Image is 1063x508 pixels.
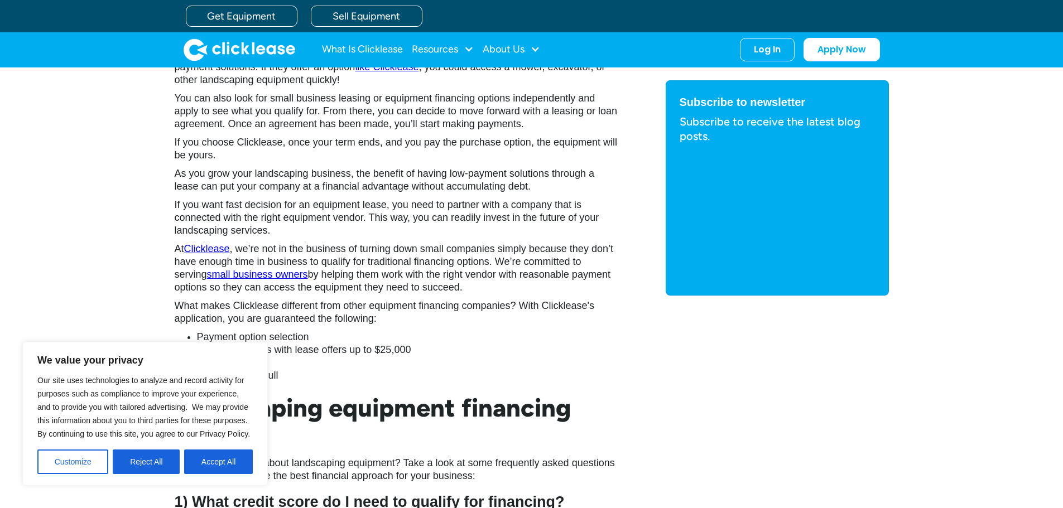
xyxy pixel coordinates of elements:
[22,342,268,486] div: We value your privacy
[175,299,621,325] p: What makes Clicklease different from other equipment financing companies? With Clicklease's appli...
[175,393,621,451] h2: Landscaping equipment financing FAQ
[355,61,419,72] a: like Clicklease
[184,38,295,61] img: Clicklease logo
[113,449,180,474] button: Reject All
[184,38,295,61] a: home
[175,199,621,237] p: If you want fast decision for an equipment lease, you need to partner with a company that is conn...
[804,38,880,61] a: Apply Now
[184,243,230,254] a: Clicklease
[175,167,621,193] p: As you grow your landscaping business, the benefit of having low-payment solutions through a leas...
[207,269,308,280] a: small business owners
[37,354,253,367] p: We value your privacy
[754,44,781,55] div: Log In
[184,449,253,474] button: Accept All
[197,331,621,343] li: Payment option selection
[412,38,474,61] div: Resources
[680,114,875,143] p: Subscribe to receive the latest blog posts.
[483,38,540,61] div: About Us
[175,243,621,294] p: At , we’re not in the business of turning down small companies simply because they don’t have eno...
[197,356,621,369] li: Fast process
[311,6,422,27] a: Sell Equipment
[197,343,621,356] li: Instant decisions with lease offers up to $25,000
[197,369,621,382] li: No hard credit pull
[322,38,403,61] a: What Is Clicklease
[175,92,621,130] p: You can also look for small business leasing or equipment financing options independently and app...
[175,457,621,482] p: Still have questions about landscaping equipment? Take a look at some frequently asked questions ...
[680,94,875,110] div: Subscribe to newsletter
[37,449,108,474] button: Customize
[37,376,250,438] span: Our site uses technologies to analyze and record activity for purposes such as compliance to impr...
[680,153,875,282] iframe: Form
[186,6,297,27] a: Get Equipment
[175,136,621,162] p: If you choose Clicklease, once your term ends, and you pay the purchase option, the equipment wil...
